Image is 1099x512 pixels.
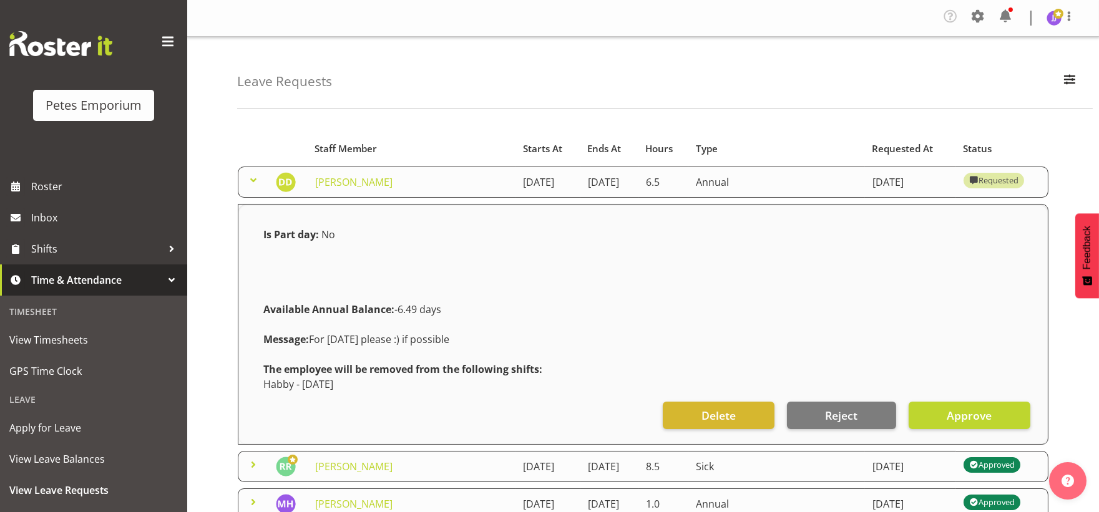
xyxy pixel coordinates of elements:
td: [DATE] [580,167,638,198]
span: View Leave Balances [9,450,178,468]
a: [PERSON_NAME] [315,175,393,189]
img: Rosterit website logo [9,31,112,56]
div: Approved [969,495,1014,510]
div: Ends At [587,142,631,156]
a: GPS Time Clock [3,355,184,387]
span: Roster [31,177,181,196]
td: Sick [688,451,865,482]
td: [DATE] [515,167,580,198]
span: Feedback [1082,226,1093,269]
td: 6.5 [638,167,689,198]
span: GPS Time Clock [9,362,178,380]
div: Petes Emporium [46,96,142,115]
td: Annual [688,167,865,198]
strong: Available Annual Balance: [263,302,394,316]
div: Requested At [872,142,949,156]
div: Approved [969,457,1014,472]
div: Requested [969,173,1018,188]
button: Feedback - Show survey [1075,213,1099,298]
span: Delete [701,407,736,423]
span: View Timesheets [9,331,178,349]
button: Filter Employees [1057,68,1083,95]
img: janelle-jonkers702.jpg [1047,11,1062,26]
div: Leave [3,387,184,412]
span: Time & Attendance [31,271,162,289]
td: [DATE] [580,451,638,482]
span: Habby - [DATE] [263,377,333,391]
a: View Leave Balances [3,443,184,475]
strong: The employee will be removed from the following shifts: [263,362,542,376]
td: [DATE] [515,451,580,482]
img: ruth-robertson-taylor722.jpg [276,456,296,476]
strong: Is Part day: [263,228,319,241]
button: Approve [909,402,1030,429]
td: [DATE] [865,451,956,482]
h4: Leave Requests [237,74,332,89]
div: Type [696,142,858,156]
img: danielle-donselaar8920.jpg [276,172,296,192]
span: Inbox [31,208,181,227]
a: [PERSON_NAME] [315,460,393,473]
span: View Leave Requests [9,481,178,500]
span: Shifts [31,239,162,258]
div: Starts At [523,142,574,156]
td: 8.5 [638,451,689,482]
div: For [DATE] please :) if possible [256,324,1030,354]
a: Apply for Leave [3,412,184,443]
div: Staff Member [315,142,509,156]
span: No [321,228,335,241]
a: View Leave Requests [3,475,184,506]
a: View Timesheets [3,324,184,355]
a: [PERSON_NAME] [315,497,393,511]
div: Hours [645,142,681,156]
button: Reject [787,402,896,429]
span: Reject [825,407,857,423]
button: Delete [663,402,774,429]
div: Status [963,142,1041,156]
strong: Message: [263,332,309,346]
div: Timesheet [3,299,184,324]
td: [DATE] [865,167,956,198]
div: -6.49 days [256,294,1030,324]
span: Approve [947,407,992,423]
span: Apply for Leave [9,418,178,437]
img: help-xxl-2.png [1062,475,1074,487]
